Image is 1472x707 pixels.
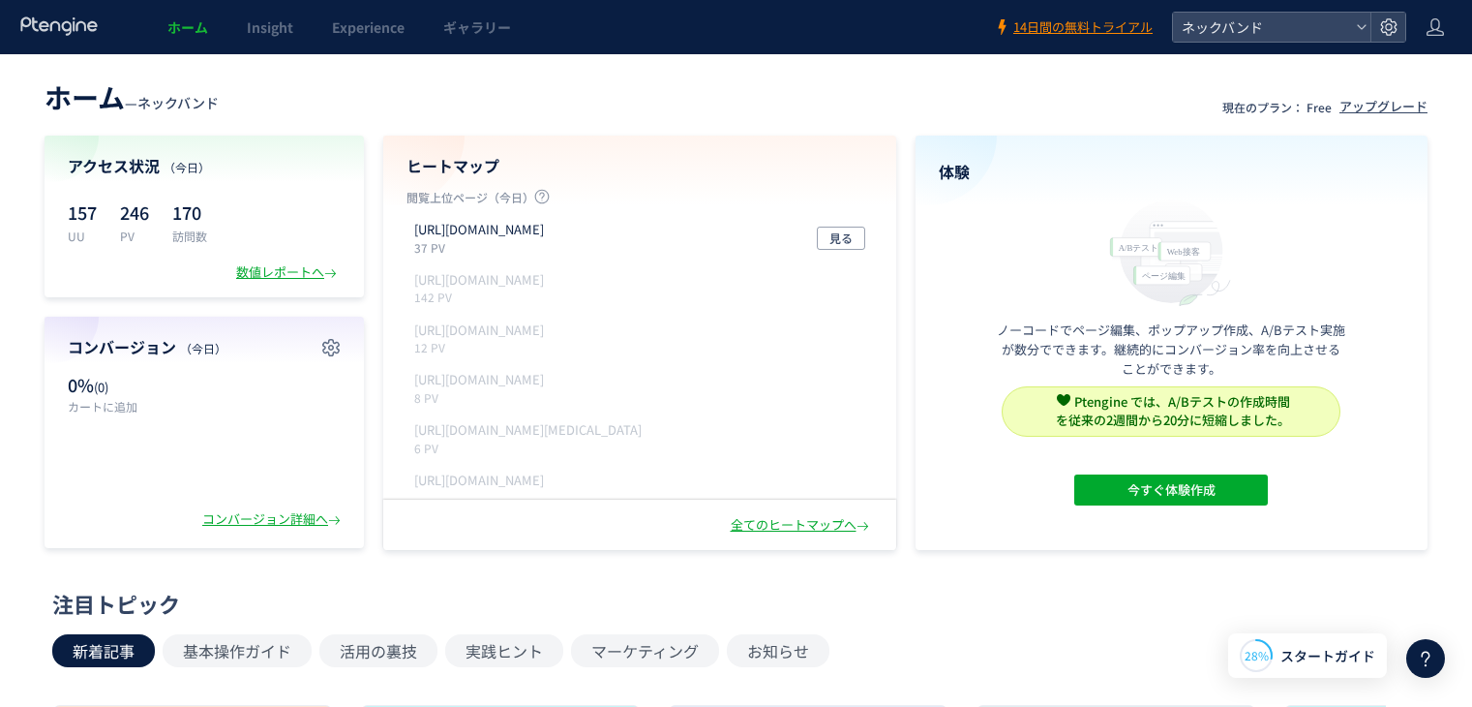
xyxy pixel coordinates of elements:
p: https://pet-med.jp/blogs/media/old_dog_toilet [414,371,544,389]
button: マーケティング [571,634,719,667]
span: ホーム [167,17,208,37]
div: アップグレード [1339,98,1427,116]
p: 142 PV [414,289,552,305]
a: 14日間の無料トライアル [994,18,1153,37]
p: 246 [120,197,149,228]
span: ネックバンド [137,93,219,112]
h4: アクセス状況 [68,155,341,177]
span: Insight [247,17,293,37]
p: 現在のプラン： Free [1222,99,1332,115]
p: https://pet-med.jp [414,221,544,239]
p: https://pet-med.jp/blogs/media/dog-sleep-at-your-feet [414,271,544,290]
span: ホーム [45,77,125,116]
p: 6 PV [414,489,552,506]
div: — [45,77,219,116]
p: 6 PV [414,440,649,456]
button: 活用の裏技 [319,634,437,667]
span: (0) [94,378,108,396]
span: Ptengine では、A/Bテストの作成時間 を従来の2週間から20分に短縮しました。 [1056,392,1290,429]
button: 今すぐ体験作成 [1074,475,1268,506]
span: ギャラリー [443,17,511,37]
p: カートに追加 [68,398,195,415]
span: ネックバンド [1176,13,1348,42]
div: 数値レポートへ [236,263,341,282]
p: 0% [68,373,195,398]
p: https://pet-med.jp/products/accapi_x_sozo_eqt [414,322,544,340]
p: 閲覧上位ページ（今日） [406,189,873,213]
span: 今すぐ体験作成 [1127,475,1216,506]
span: Experience [332,17,405,37]
div: コンバージョン詳細へ [202,510,345,529]
span: スタートガイド [1280,646,1375,666]
span: 14日間の無料トライアル [1013,18,1153,37]
div: 全てのヒートマップへ [731,516,873,535]
p: ノーコードでページ編集、ポップアップ作成、A/Bテスト実施が数分でできます。継続的にコンバージョン率を向上させることができます。 [997,321,1345,379]
p: 12 PV [414,339,552,355]
button: 見る [817,227,865,250]
img: home_experience_onbo_jp-C5-EgdA0.svg [1100,195,1242,308]
div: 注目トピック [52,589,1410,619]
p: https://pet-med.jp/pages/shop [414,472,544,490]
p: 8 PV [414,389,552,406]
p: 170 [172,197,207,228]
img: svg+xml,%3c [1057,393,1070,407]
p: 157 [68,197,97,228]
p: PV [120,228,149,244]
p: 37 PV [414,239,552,256]
p: https://pet-med.jp/blogs/media/elderly-dog-dementia [414,421,642,440]
button: 実践ヒント [445,634,563,667]
h4: コンバージョン [68,336,341,358]
span: 見る [829,227,853,250]
button: 基本操作ガイド [163,634,312,667]
h4: 体験 [939,161,1405,183]
p: UU [68,228,97,244]
button: お知らせ [727,634,829,667]
span: 28% [1245,647,1269,663]
p: 訪問数 [172,228,207,244]
h4: ヒートマップ [406,155,873,177]
span: （今日） [180,340,226,356]
span: （今日） [164,159,210,175]
button: 新着記事 [52,634,155,667]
